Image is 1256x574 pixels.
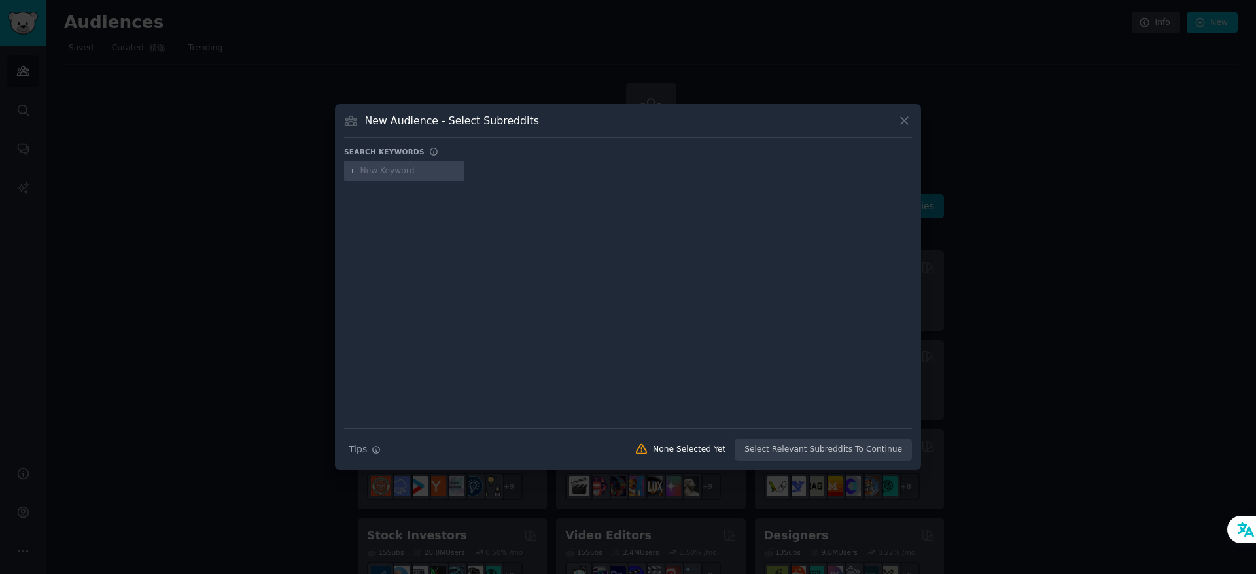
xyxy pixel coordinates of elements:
input: New Keyword [360,165,460,177]
h3: Search keywords [344,147,425,156]
span: Tips [349,443,367,456]
h3: New Audience - Select Subreddits [365,114,539,127]
div: None Selected Yet [653,444,725,456]
button: Tips [344,438,385,461]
